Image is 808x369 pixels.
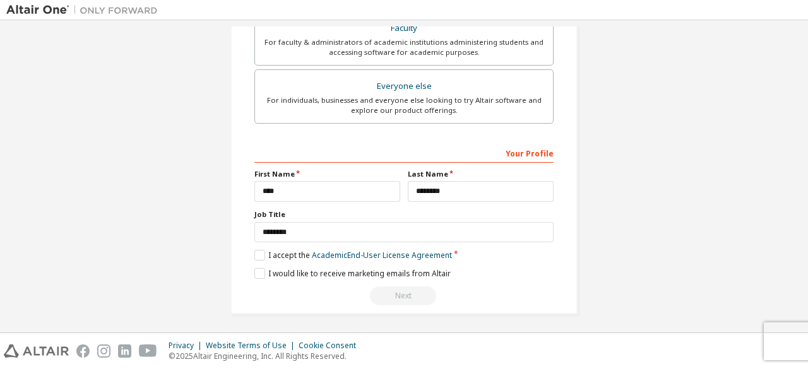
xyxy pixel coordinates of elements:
div: Faculty [263,20,545,37]
div: Privacy [169,341,206,351]
label: I would like to receive marketing emails from Altair [254,268,451,279]
img: facebook.svg [76,344,90,358]
img: linkedin.svg [118,344,131,358]
label: First Name [254,169,400,179]
img: altair_logo.svg [4,344,69,358]
div: Website Terms of Use [206,341,299,351]
div: Everyone else [263,78,545,95]
div: For faculty & administrators of academic institutions administering students and accessing softwa... [263,37,545,57]
label: Job Title [254,209,554,220]
div: You need to provide your academic email [254,286,554,305]
img: youtube.svg [139,344,157,358]
div: Cookie Consent [299,341,364,351]
a: Academic End-User License Agreement [312,250,452,261]
label: Last Name [408,169,554,179]
label: I accept the [254,250,452,261]
div: Your Profile [254,143,554,163]
div: For individuals, businesses and everyone else looking to try Altair software and explore our prod... [263,95,545,115]
img: instagram.svg [97,344,110,358]
p: © 2025 Altair Engineering, Inc. All Rights Reserved. [169,351,364,361]
img: Altair One [6,4,164,16]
